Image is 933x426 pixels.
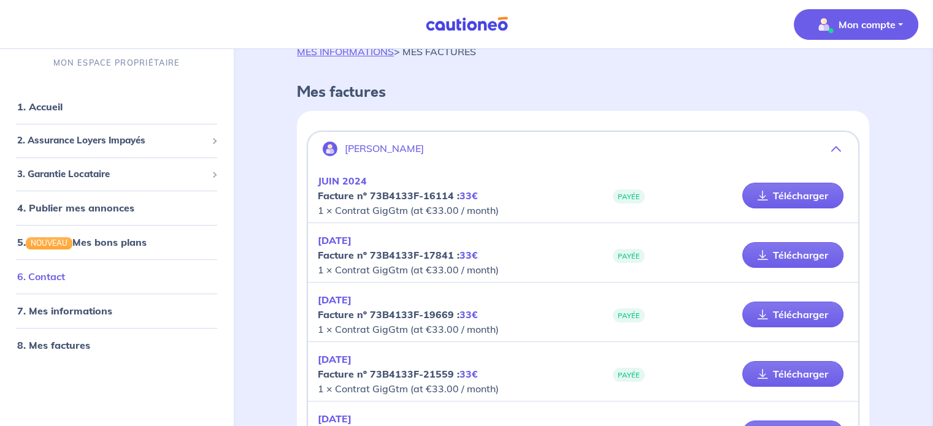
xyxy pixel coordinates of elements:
[17,167,207,181] span: 3. Garantie Locataire
[459,368,478,380] em: 33€
[613,249,645,263] span: PAYÉE
[5,230,228,255] div: 5.NOUVEAUMes bons plans
[318,352,583,396] p: 1 × Contrat GigGtm (at €33.00 / month)
[17,101,63,113] a: 1. Accueil
[613,368,645,382] span: PAYÉE
[459,189,478,202] em: 33€
[5,129,228,153] div: 2. Assurance Loyers Impayés
[742,183,843,208] a: Télécharger
[323,142,337,156] img: illu_account.svg
[53,58,180,69] p: MON ESPACE PROPRIÉTAIRE
[318,413,351,425] em: [DATE]
[345,143,424,154] p: [PERSON_NAME]
[459,249,478,261] em: 33€
[17,340,90,352] a: 8. Mes factures
[5,196,228,221] div: 4. Publier mes annonces
[794,9,918,40] button: illu_account_valid_menu.svgMon compte
[742,361,843,387] a: Télécharger
[318,294,351,306] em: [DATE]
[297,83,869,101] h4: Mes factures
[308,134,858,164] button: [PERSON_NAME]
[318,173,583,218] p: 1 × Contrat GigGtm (at €33.00 / month)
[318,234,351,246] em: [DATE]
[459,308,478,321] em: 33€
[17,237,147,249] a: 5.NOUVEAUMes bons plans
[318,189,478,202] strong: Facture nº 73B4133F-16114 :
[613,308,645,322] span: PAYÉE
[318,353,351,365] em: [DATE]
[17,271,65,283] a: 6. Contact
[318,249,478,261] strong: Facture nº 73B4133F-17841 :
[5,95,228,120] div: 1. Accueil
[5,333,228,358] div: 8. Mes factures
[318,308,478,321] strong: Facture nº 73B4133F-19669 :
[17,305,112,318] a: 7. Mes informations
[742,302,843,327] a: Télécharger
[5,265,228,289] div: 6. Contact
[5,299,228,324] div: 7. Mes informations
[839,17,896,32] p: Mon compte
[613,189,645,203] span: PAYÉE
[318,175,367,187] em: JUIN 2024
[814,15,834,34] img: illu_account_valid_menu.svg
[5,162,228,186] div: 3. Garantie Locataire
[318,233,583,277] p: 1 × Contrat GigGtm (at €33.00 / month)
[297,44,476,59] p: > MES FACTURES
[421,17,513,32] img: Cautioneo
[318,292,583,337] p: 1 × Contrat GigGtm (at €33.00 / month)
[318,368,478,380] strong: Facture nº 73B4133F-21559 :
[17,202,134,215] a: 4. Publier mes annonces
[297,45,394,58] a: MES INFORMATIONS
[742,242,843,268] a: Télécharger
[17,134,207,148] span: 2. Assurance Loyers Impayés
